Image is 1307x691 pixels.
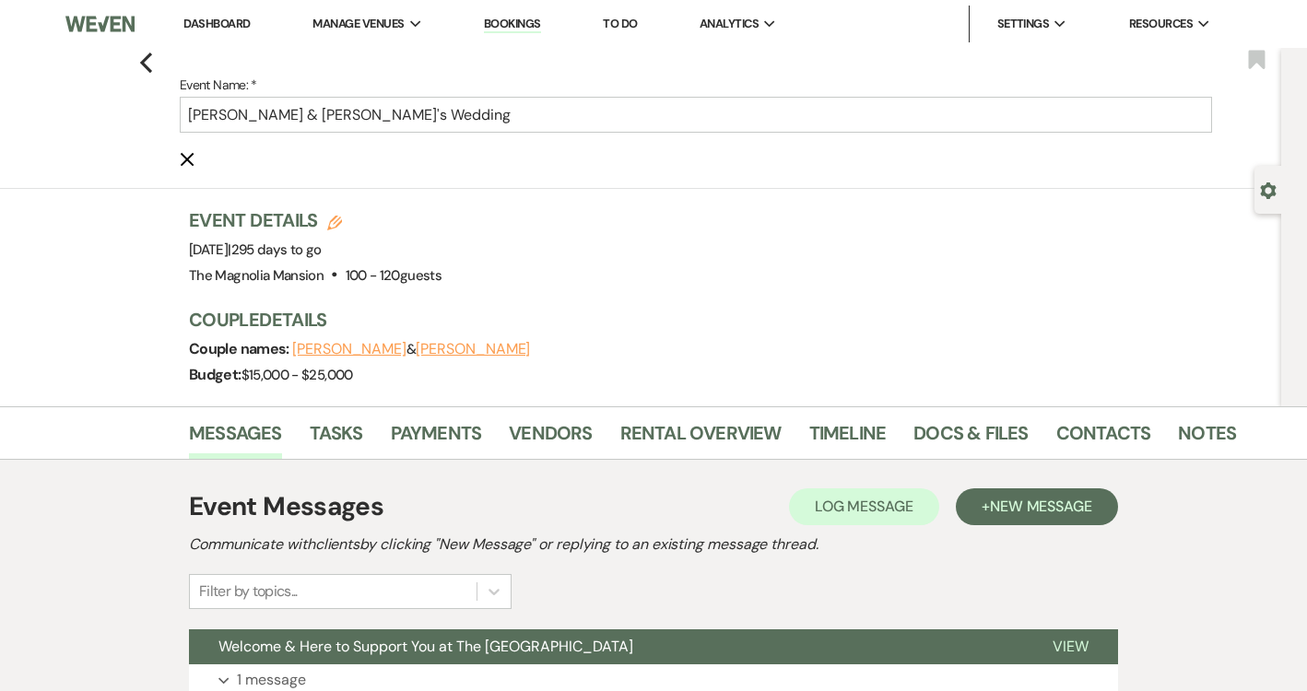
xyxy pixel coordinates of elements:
[189,487,383,526] h1: Event Messages
[65,5,135,43] img: Weven Logo
[1260,181,1277,198] button: Open lead details
[620,418,782,459] a: Rental Overview
[312,15,404,33] span: Manage Venues
[189,533,1118,556] h2: Communicate with clients by clicking "New Message" or replying to an existing message thread.
[416,342,530,357] button: [PERSON_NAME]
[310,418,363,459] a: Tasks
[997,15,1050,33] span: Settings
[180,74,1212,97] label: Event Name: *
[189,307,1221,333] h3: Couple Details
[809,418,887,459] a: Timeline
[603,16,637,31] a: To Do
[789,488,939,525] button: Log Message
[913,418,1028,459] a: Docs & Files
[231,240,322,259] span: 295 days to go
[1023,629,1118,664] button: View
[391,418,482,459] a: Payments
[815,497,913,516] span: Log Message
[218,637,633,656] span: Welcome & Here to Support You at The [GEOGRAPHIC_DATA]
[956,488,1118,525] button: +New Message
[189,339,292,358] span: Couple names:
[189,629,1023,664] button: Welcome & Here to Support You at The [GEOGRAPHIC_DATA]
[292,342,406,357] button: [PERSON_NAME]
[1053,637,1089,656] span: View
[199,580,298,603] div: Filter by topics...
[484,16,541,33] a: Bookings
[990,497,1092,516] span: New Message
[292,340,530,358] span: &
[189,240,322,259] span: [DATE]
[183,16,250,31] a: Dashboard
[189,365,241,384] span: Budget:
[241,366,353,384] span: $15,000 - $25,000
[189,266,324,285] span: The Magnolia Mansion
[700,15,759,33] span: Analytics
[1178,418,1236,459] a: Notes
[189,418,282,459] a: Messages
[509,418,592,459] a: Vendors
[346,266,442,285] span: 100 - 120 guests
[228,240,321,259] span: |
[1056,418,1151,459] a: Contacts
[1129,15,1193,33] span: Resources
[189,207,442,233] h3: Event Details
